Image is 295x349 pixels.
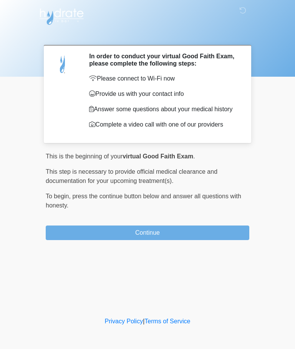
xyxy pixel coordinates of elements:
[143,318,144,324] a: |
[51,53,75,76] img: Agent Avatar
[105,318,143,324] a: Privacy Policy
[46,226,249,240] button: Continue
[46,193,241,209] span: press the continue button below and answer all questions with honesty.
[89,120,238,129] p: Complete a video call with one of our providers
[46,153,123,160] span: This is the beginning of your
[46,168,217,184] span: This step is necessary to provide official medical clearance and documentation for your upcoming ...
[89,74,238,83] p: Please connect to Wi-Fi now
[40,28,255,42] h1: ‎ ‎ ‎ ‎
[38,6,85,25] img: Hydrate IV Bar - Arcadia Logo
[144,318,190,324] a: Terms of Service
[123,153,193,160] strong: virtual Good Faith Exam
[193,153,195,160] span: .
[46,193,72,199] span: To begin,
[89,53,238,67] h2: In order to conduct your virtual Good Faith Exam, please complete the following steps:
[89,105,238,114] p: Answer some questions about your medical history
[89,89,238,99] p: Provide us with your contact info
